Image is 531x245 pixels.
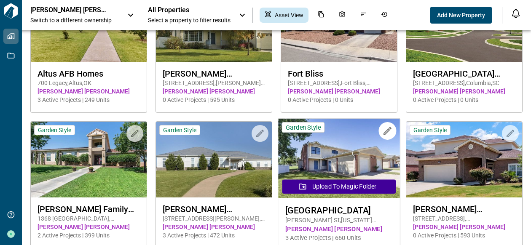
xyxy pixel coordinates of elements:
[288,69,390,79] span: Fort Bliss
[282,179,396,194] button: Upload to Magic Folder
[288,87,390,96] span: [PERSON_NAME] [PERSON_NAME]
[38,204,140,214] span: [PERSON_NAME] Family Homes
[38,223,140,231] span: [PERSON_NAME] [PERSON_NAME]
[148,6,231,14] span: All Properties
[30,16,119,24] span: Switch to a different ownership
[148,16,231,24] span: Select a property to filter results
[38,214,140,223] span: 1368 [GEOGRAPHIC_DATA] , [GEOGRAPHIC_DATA] , AZ
[163,126,196,134] span: Garden Style
[278,119,400,198] img: property-asset
[163,96,265,104] span: 0 Active Projects | 595 Units
[163,231,265,240] span: 3 Active Projects | 472 Units
[38,126,71,134] span: Garden Style
[38,231,140,240] span: 2 Active Projects | 399 Units
[413,87,515,96] span: [PERSON_NAME] [PERSON_NAME]
[38,87,140,96] span: [PERSON_NAME] [PERSON_NAME]
[163,214,265,223] span: [STREET_ADDRESS][PERSON_NAME] , [PERSON_NAME][GEOGRAPHIC_DATA] , [GEOGRAPHIC_DATA]
[313,8,330,23] div: Documents
[285,225,393,234] span: [PERSON_NAME] [PERSON_NAME]
[413,126,447,134] span: Garden Style
[38,69,140,79] span: Altus AFB Homes
[163,87,265,96] span: [PERSON_NAME] [PERSON_NAME]
[260,8,308,23] div: Asset View
[430,7,492,24] button: Add New Property
[413,96,515,104] span: 0 Active Projects | 0 Units
[156,122,272,197] img: property-asset
[31,122,147,197] img: property-asset
[413,223,515,231] span: [PERSON_NAME] [PERSON_NAME]
[413,204,515,214] span: [PERSON_NAME][GEOGRAPHIC_DATA]
[355,8,372,23] div: Issues & Info
[288,96,390,104] span: 0 Active Projects | 0 Units
[286,123,321,131] span: Garden Style
[285,216,393,225] span: [PERSON_NAME] St , [US_STATE][GEOGRAPHIC_DATA] , OK
[413,79,515,87] span: [STREET_ADDRESS] , Columbia , SC
[334,8,351,23] div: Photos
[376,8,393,23] div: Job History
[38,96,140,104] span: 3 Active Projects | 249 Units
[413,69,515,79] span: [GEOGRAPHIC_DATA][PERSON_NAME]
[509,7,523,20] button: Open notification feed
[285,205,393,216] span: [GEOGRAPHIC_DATA]
[30,6,106,14] p: [PERSON_NAME] [PERSON_NAME]
[163,69,265,79] span: [PERSON_NAME][GEOGRAPHIC_DATA]
[38,79,140,87] span: 700 Legacy , Altus , OK
[288,79,390,87] span: [STREET_ADDRESS] , Fort Bliss , [GEOGRAPHIC_DATA]
[163,223,265,231] span: [PERSON_NAME] [PERSON_NAME]
[406,122,522,197] img: property-asset
[437,11,485,19] span: Add New Property
[413,231,515,240] span: 0 Active Projects | 593 Units
[275,11,303,19] span: Asset View
[163,79,265,87] span: [STREET_ADDRESS] , [PERSON_NAME][GEOGRAPHIC_DATA] , WA
[285,234,393,242] span: 3 Active Projects | 660 Units
[413,214,515,223] span: [STREET_ADDRESS] , [GEOGRAPHIC_DATA] , FL
[163,204,265,214] span: [PERSON_NAME][GEOGRAPHIC_DATA] Homes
